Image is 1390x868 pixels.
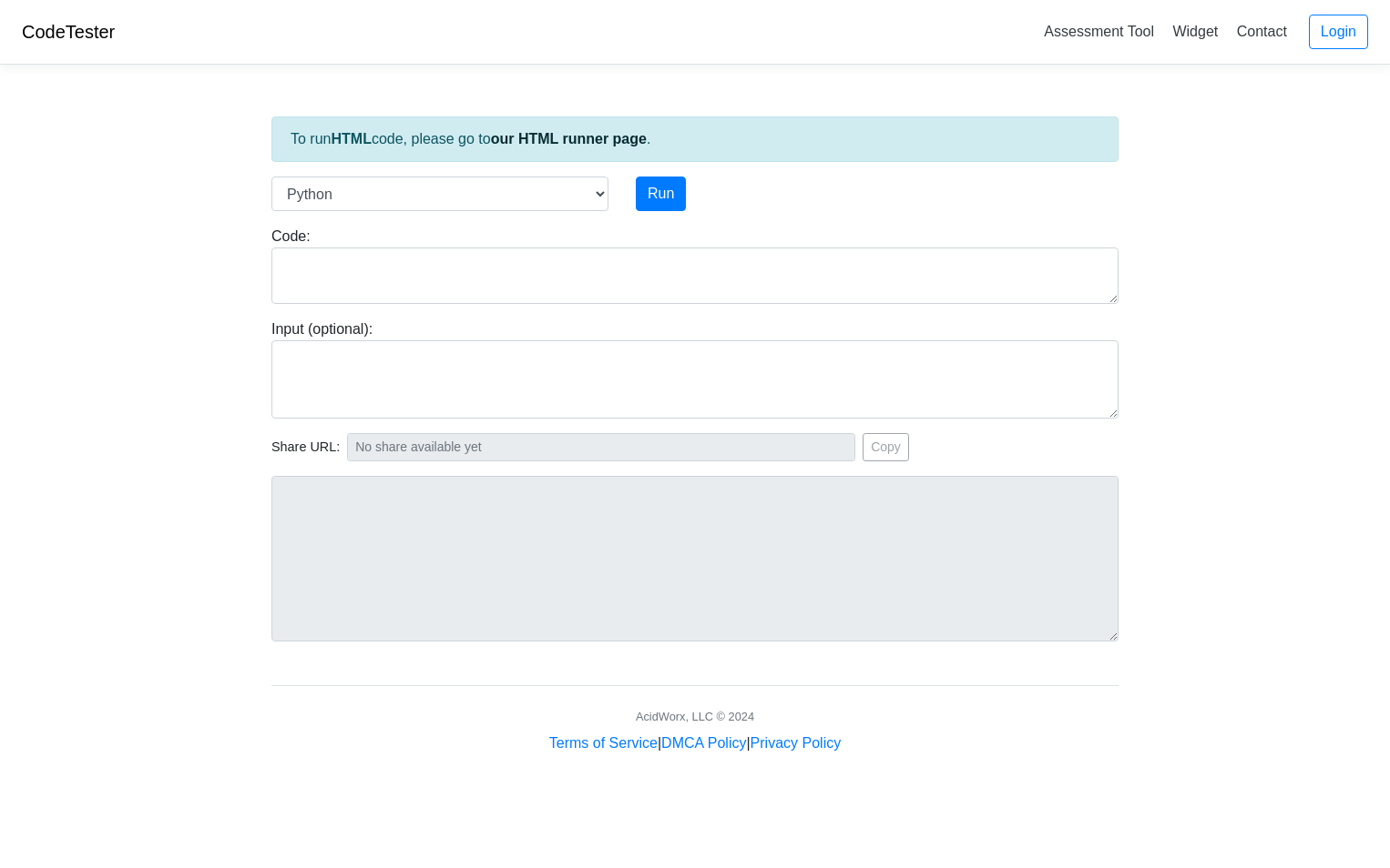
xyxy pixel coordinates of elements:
[863,433,909,461] button: Copy
[271,116,1119,162] div: To run code, please go to .
[636,708,754,725] div: AcidWorx, LLC © 2024
[347,433,855,461] input: No share available yet
[636,177,686,211] button: Run
[258,226,1132,304] div: Code:
[1230,16,1294,46] a: Contact
[258,318,1132,419] div: Input (optional):
[751,735,842,751] a: Privacy Policy
[331,131,371,146] strong: HTML
[22,22,115,42] a: CodeTester
[271,438,340,458] span: Share URL:
[661,735,746,751] a: DMCA Policy
[1165,16,1225,46] a: Widget
[1309,15,1368,49] a: Login
[1037,16,1161,46] a: Assessment Tool
[549,735,658,751] a: Terms of Service
[549,732,841,754] div: | |
[491,131,647,146] a: our HTML runner page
